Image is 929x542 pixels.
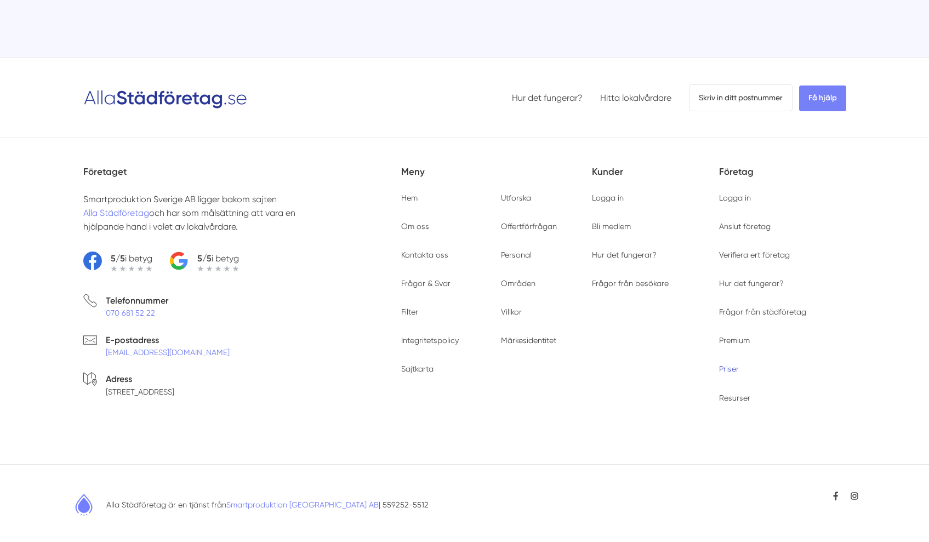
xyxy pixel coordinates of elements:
h5: Företaget [83,164,401,192]
a: Sajtkarta [401,364,434,373]
strong: 5/5 [111,253,125,264]
span: Få hjälp [799,85,846,111]
svg: Telefon [83,294,97,307]
a: Filter [401,307,418,316]
p: Alla Städföretag är en tjänst från | 559252-5512 [106,499,429,510]
a: Hem [401,193,418,202]
a: Anslut företag [719,222,771,231]
a: Resurser [719,393,750,402]
a: Bli medlem [592,222,631,231]
a: 5/5i betyg [83,252,152,272]
a: Frågor från besökare [592,279,669,288]
a: Frågor & Svar [401,279,451,288]
a: Märkesidentitet [501,336,556,345]
p: Telefonnummer [106,294,168,307]
p: i betyg [111,252,152,265]
p: i betyg [197,252,239,265]
span: Skriv in ditt postnummer [689,84,793,111]
a: Frågor från städföretag [719,307,806,316]
a: 070 681 52 22 [106,309,155,317]
a: Premium [719,336,750,345]
p: E-postadress [106,333,230,347]
a: Personal [501,250,532,259]
h5: Meny [401,164,592,192]
img: Favikon till Alla Städföretag [70,491,98,518]
a: Logga in [592,193,624,202]
a: Hitta lokalvårdare [600,93,671,103]
a: Priser [719,364,739,373]
a: Alla Städföretag [83,208,149,218]
h5: Företag [719,164,846,192]
h5: Kunder [592,164,719,192]
a: 5/5i betyg [170,252,239,272]
a: https://www.facebook.com/allastadforetag [831,491,841,501]
img: Logotyp Alla Städföretag [83,86,248,110]
a: Verifiera ert företag [719,250,790,259]
a: Kontakta oss [401,250,448,259]
a: Om oss [401,222,429,231]
a: Villkor [501,307,522,316]
a: Områden [501,279,535,288]
a: Hur det fungerar? [719,279,784,288]
a: Integritetspolicy [401,336,459,345]
a: Hur det fungerar? [512,93,583,103]
a: [EMAIL_ADDRESS][DOMAIN_NAME] [106,348,230,357]
a: Smartproduktion [GEOGRAPHIC_DATA] AB [226,500,379,509]
a: https://www.instagram.com/allastadforetag.se/ [850,491,859,501]
a: Hur det fungerar? [592,250,657,259]
a: Offertförfrågan [501,222,557,231]
a: Logga in [719,193,751,202]
p: Smartproduktion Sverige AB ligger bakom sajten och har som målsättning att vara en hjälpande hand... [83,192,329,234]
strong: 5/5 [197,253,212,264]
p: [STREET_ADDRESS] [106,386,174,397]
a: Utforska [501,193,531,202]
p: Adress [106,372,174,386]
